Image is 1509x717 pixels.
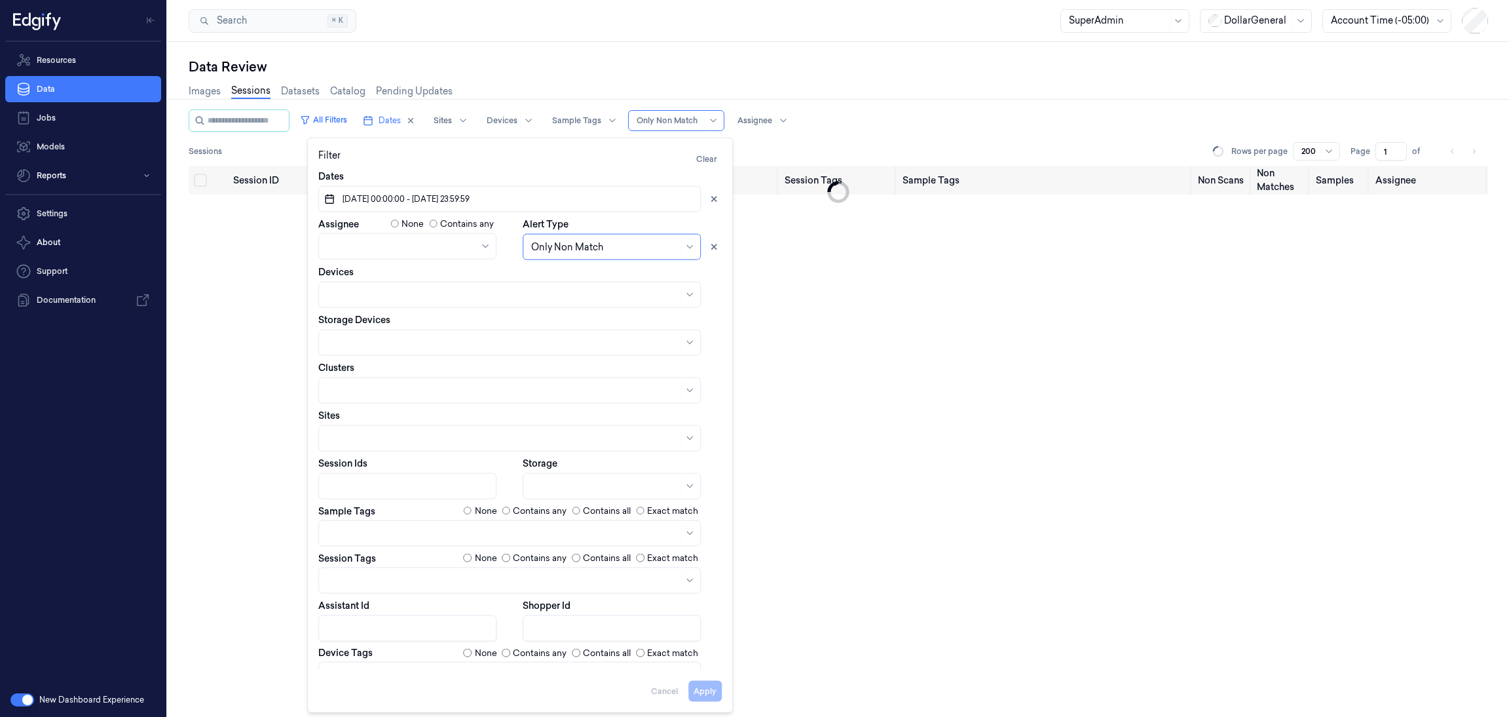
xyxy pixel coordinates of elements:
label: Contains any [513,505,567,518]
div: Filter [318,149,722,170]
label: Clusters [318,361,354,374]
label: Exact match [647,646,698,659]
label: Contains any [440,218,494,231]
button: Dates [358,110,420,131]
th: Samples [1311,166,1369,195]
button: [DATE] 00:00:00 - [DATE] 23:59:59 [318,186,701,212]
button: Select all [194,174,207,187]
label: None [475,505,497,518]
a: Images [189,85,221,98]
a: Pending Updates [376,85,453,98]
a: Sessions [231,84,270,99]
a: Resources [5,47,161,73]
label: Shopper Id [523,598,570,611]
a: Models [5,134,161,160]
label: Session Ids [318,457,367,470]
label: Contains any [513,551,567,564]
label: Assistant Id [318,598,369,611]
label: Dates [318,170,344,183]
p: Rows per page [1231,145,1288,157]
th: Sample Tags [897,166,1193,195]
span: [DATE] 00:00:00 - [DATE] 23:59:59 [340,193,470,205]
span: Page [1351,145,1370,157]
div: Data Review [189,58,1488,76]
label: Contains any [513,646,567,659]
span: Search [212,14,247,28]
label: Exact match [647,551,698,564]
th: Session Tags [779,166,897,195]
label: Sample Tags [318,506,375,515]
a: Jobs [5,105,161,131]
label: Session Tags [318,553,376,562]
a: Settings [5,201,161,227]
button: Search⌘K [189,9,356,33]
label: Storage [523,457,557,470]
label: Assignee [318,219,359,228]
label: Contains all [583,505,631,518]
label: None [401,218,424,231]
th: Session ID [228,166,385,195]
span: of [1412,145,1433,157]
label: Storage Devices [318,313,390,326]
button: All Filters [295,109,352,130]
span: Sessions [189,145,222,157]
label: Exact match [647,505,698,518]
label: Contains all [583,551,631,564]
th: Assignee [1370,166,1488,195]
a: Documentation [5,287,161,313]
button: About [5,229,161,256]
label: Contains all [583,646,631,659]
label: None [475,646,497,659]
th: Non Scans [1193,166,1252,195]
label: None [475,551,497,564]
label: Device Tags [318,648,373,657]
th: Non Matches [1252,166,1311,195]
span: Dates [379,115,401,126]
button: Toggle Navigation [140,10,161,31]
label: Devices [318,265,354,279]
a: Catalog [330,85,365,98]
button: Clear [691,149,722,170]
nav: pagination [1444,142,1483,161]
a: Support [5,258,161,284]
button: Reports [5,163,161,189]
label: Sites [318,409,340,422]
a: Data [5,76,161,102]
label: Alert Type [523,218,568,231]
a: Datasets [281,85,320,98]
